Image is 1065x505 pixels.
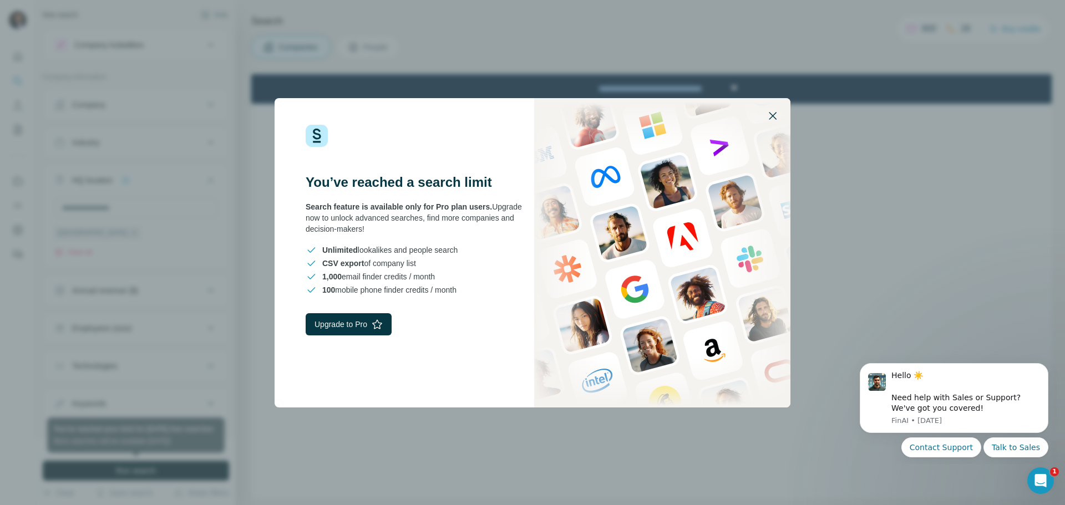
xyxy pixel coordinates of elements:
[1050,467,1059,476] span: 1
[534,98,790,407] img: Surfe Stock Photo - showing people and technologies
[322,259,364,268] span: CSV export
[306,201,532,234] div: Upgrade now to unlock advanced searches, find more companies and decision-makers!
[322,246,358,254] span: Unlimited
[306,202,492,211] span: Search feature is available only for Pro plan users.
[321,2,477,27] div: Upgrade plan for full access to Surfe
[322,271,435,282] span: email finder credits / month
[322,258,416,269] span: of company list
[322,272,342,281] span: 1,000
[322,284,457,295] span: mobile phone finder credits / month
[1027,467,1054,494] iframe: Intercom live chat
[322,244,458,256] span: lookalikes and people search
[306,313,392,335] button: Upgrade to Pro
[322,285,335,294] span: 100
[306,125,328,147] img: Surfe Logo
[306,174,532,191] h3: You’ve reached a search limit
[843,353,1065,464] iframe: Intercom notifications message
